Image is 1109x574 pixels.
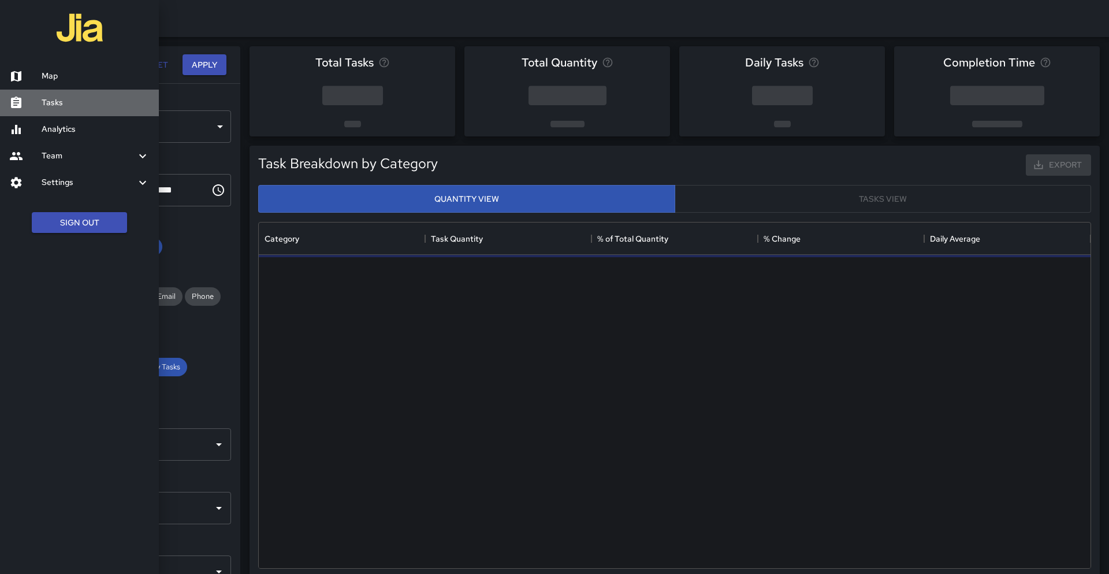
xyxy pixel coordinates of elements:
h6: Map [42,70,150,83]
h6: Settings [42,176,136,189]
h6: Team [42,150,136,162]
button: Sign Out [32,212,127,234]
img: jia-logo [57,5,103,51]
h6: Analytics [42,123,150,136]
h6: Tasks [42,97,150,109]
